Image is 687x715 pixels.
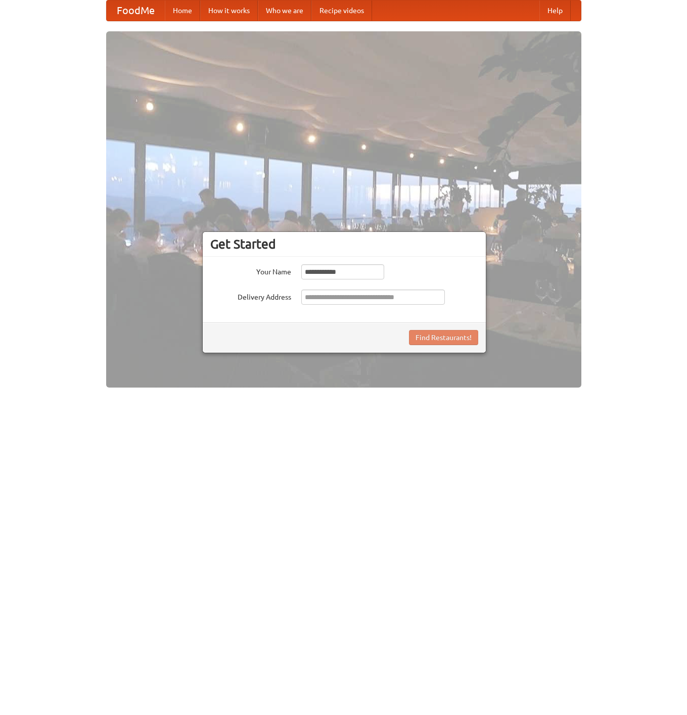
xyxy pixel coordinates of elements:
[165,1,200,21] a: Home
[107,1,165,21] a: FoodMe
[311,1,372,21] a: Recipe videos
[210,264,291,277] label: Your Name
[409,330,478,345] button: Find Restaurants!
[210,290,291,302] label: Delivery Address
[258,1,311,21] a: Who we are
[200,1,258,21] a: How it works
[539,1,571,21] a: Help
[210,236,478,252] h3: Get Started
